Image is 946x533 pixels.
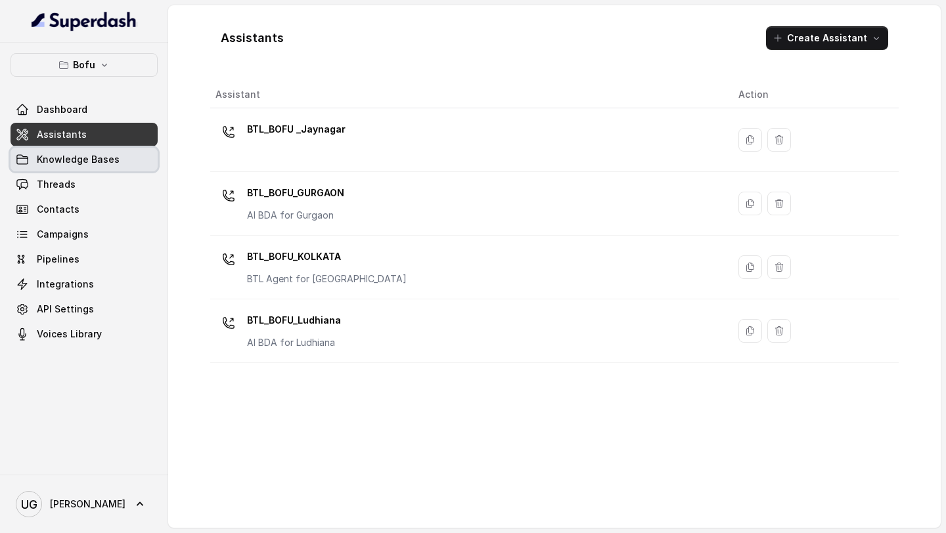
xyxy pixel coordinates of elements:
[37,278,94,291] span: Integrations
[11,98,158,121] a: Dashboard
[37,253,79,266] span: Pipelines
[11,322,158,346] a: Voices Library
[37,328,102,341] span: Voices Library
[73,57,95,73] p: Bofu
[247,119,346,140] p: BTL_BOFU _Jaynagar
[210,81,728,108] th: Assistant
[11,297,158,321] a: API Settings
[11,53,158,77] button: Bofu
[37,178,76,191] span: Threads
[247,182,344,203] p: BTL_BOFU_GURGAON
[37,303,94,316] span: API Settings
[32,11,137,32] img: light.svg
[247,209,344,222] p: AI BDA for Gurgaon
[11,272,158,296] a: Integrations
[37,228,89,241] span: Campaigns
[221,28,284,49] h1: Assistants
[37,203,79,216] span: Contacts
[247,336,341,349] p: AI BDA for Ludhiana
[247,246,407,267] p: BTL_BOFU_KOLKATA
[37,153,120,166] span: Knowledge Bases
[11,198,158,221] a: Contacts
[37,128,87,141] span: Assistants
[11,247,158,271] a: Pipelines
[247,310,341,331] p: BTL_BOFU_Ludhiana
[21,498,37,511] text: UG
[728,81,899,108] th: Action
[11,173,158,196] a: Threads
[11,223,158,246] a: Campaigns
[11,123,158,146] a: Assistants
[11,148,158,171] a: Knowledge Bases
[50,498,125,511] span: [PERSON_NAME]
[247,272,407,286] p: BTL Agent for [GEOGRAPHIC_DATA]
[766,26,888,50] button: Create Assistant
[37,103,87,116] span: Dashboard
[11,486,158,522] a: [PERSON_NAME]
